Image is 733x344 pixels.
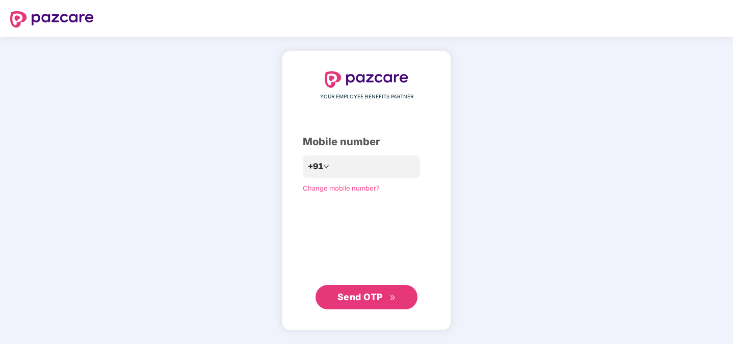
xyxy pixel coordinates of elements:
[316,285,417,309] button: Send OTPdouble-right
[337,292,383,302] span: Send OTP
[10,11,94,28] img: logo
[389,295,396,301] span: double-right
[303,184,380,192] a: Change mobile number?
[308,160,323,173] span: +91
[303,134,430,150] div: Mobile number
[323,164,329,170] span: down
[320,93,413,101] span: YOUR EMPLOYEE BENEFITS PARTNER
[325,71,408,88] img: logo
